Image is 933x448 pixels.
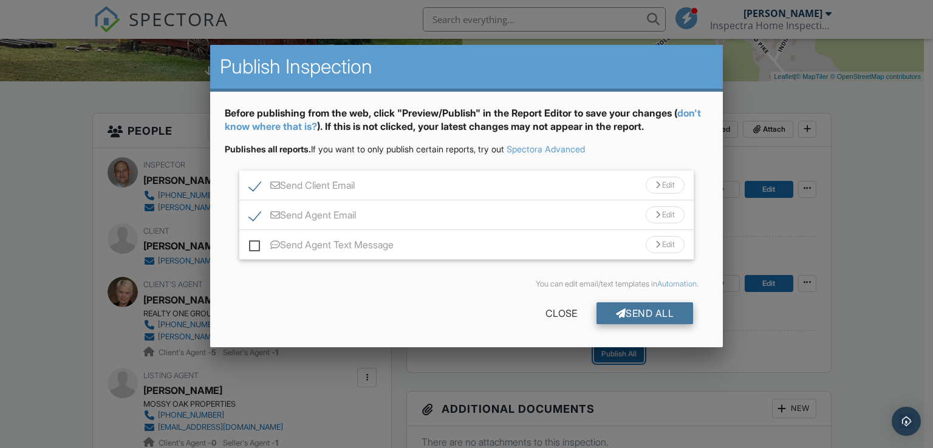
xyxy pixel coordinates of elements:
[892,407,921,436] div: Open Intercom Messenger
[657,279,697,288] a: Automation
[249,180,355,195] label: Send Client Email
[596,302,694,324] div: Send All
[225,106,709,143] div: Before publishing from the web, click "Preview/Publish" in the Report Editor to save your changes...
[225,144,504,154] span: If you want to only publish certain reports, try out
[249,209,356,225] label: Send Agent Email
[225,144,311,154] strong: Publishes all reports.
[249,239,394,254] label: Send Agent Text Message
[507,144,585,154] a: Spectora Advanced
[646,236,685,253] div: Edit
[234,279,699,289] div: You can edit email/text templates in .
[646,177,685,194] div: Edit
[225,107,701,132] a: don't know where that is?
[220,55,714,79] h2: Publish Inspection
[646,206,685,223] div: Edit
[526,302,596,324] div: Close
